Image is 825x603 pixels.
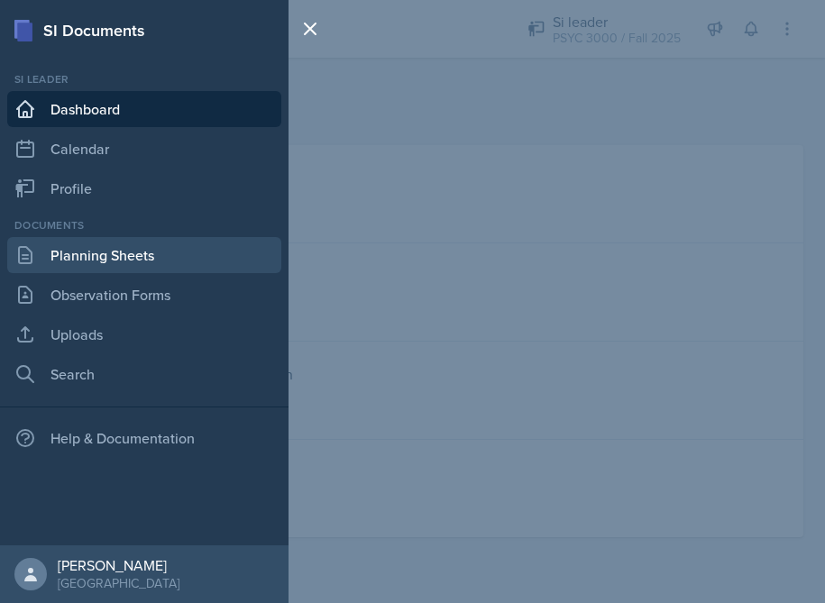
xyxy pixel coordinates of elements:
[7,217,281,233] div: Documents
[7,131,281,167] a: Calendar
[7,420,281,456] div: Help & Documentation
[7,91,281,127] a: Dashboard
[58,556,179,574] div: [PERSON_NAME]
[7,237,281,273] a: Planning Sheets
[58,574,179,592] div: [GEOGRAPHIC_DATA]
[7,277,281,313] a: Observation Forms
[7,71,281,87] div: Si leader
[7,316,281,352] a: Uploads
[7,170,281,206] a: Profile
[7,356,281,392] a: Search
